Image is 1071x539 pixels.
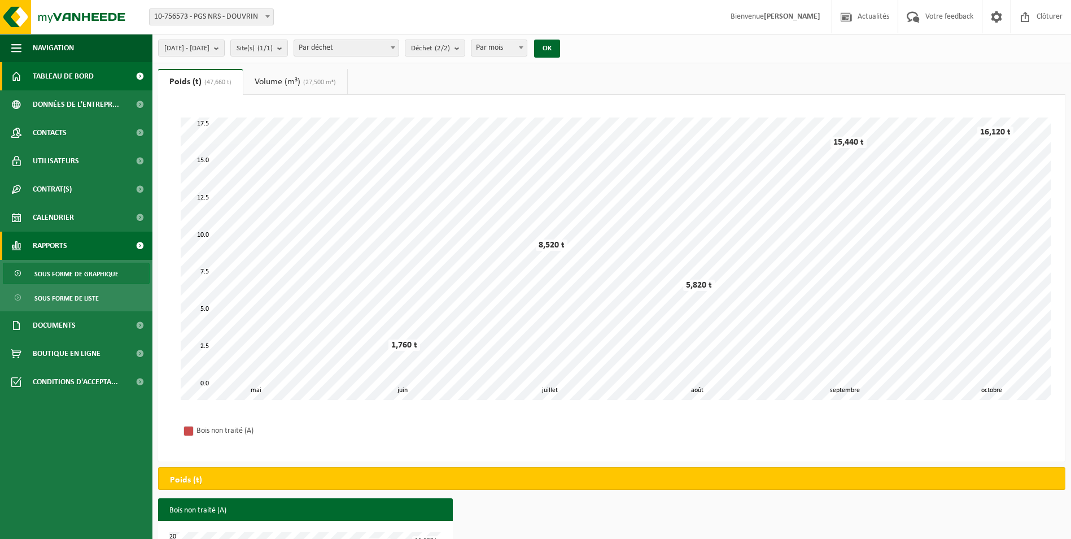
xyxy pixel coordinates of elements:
span: Navigation [33,34,74,62]
span: Utilisateurs [33,147,79,175]
div: 8,520 t [536,240,567,251]
span: Boutique en ligne [33,340,100,368]
span: [DATE] - [DATE] [164,40,209,57]
span: Site(s) [237,40,273,57]
span: Calendrier [33,203,74,232]
button: OK [534,40,560,58]
span: Par déchet [294,40,399,56]
a: Poids (t) [158,69,243,95]
button: [DATE] - [DATE] [158,40,225,56]
span: Sous forme de graphique [34,263,119,285]
div: 5,820 t [683,280,715,291]
span: Documents [33,311,76,340]
div: 16,120 t [977,127,1013,138]
a: Sous forme de liste [3,287,150,308]
span: Tableau de bord [33,62,94,90]
span: Rapports [33,232,67,260]
span: Conditions d'accepta... [33,368,118,396]
a: Sous forme de graphique [3,263,150,284]
span: Par mois [471,40,527,56]
div: 15,440 t [830,137,867,148]
h2: Poids (t) [159,468,213,493]
span: 10-756573 - PGS NRS - DOUVRIN [149,8,274,25]
count: (1/1) [257,45,273,52]
span: Contrat(s) [33,175,72,203]
span: 10-756573 - PGS NRS - DOUVRIN [150,9,273,25]
count: (2/2) [435,45,450,52]
span: (47,660 t) [202,79,231,86]
button: Site(s)(1/1) [230,40,288,56]
a: Volume (m³) [243,69,347,95]
button: Déchet(2/2) [405,40,465,56]
h3: Bois non traité (A) [158,498,453,523]
strong: [PERSON_NAME] [764,12,820,21]
span: Sous forme de liste [34,288,99,309]
span: (27,500 m³) [300,79,336,86]
div: Bois non traité (A) [196,424,343,438]
span: Contacts [33,119,67,147]
span: Données de l'entrepr... [33,90,119,119]
div: 1,760 t [388,340,420,351]
span: Déchet [411,40,450,57]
